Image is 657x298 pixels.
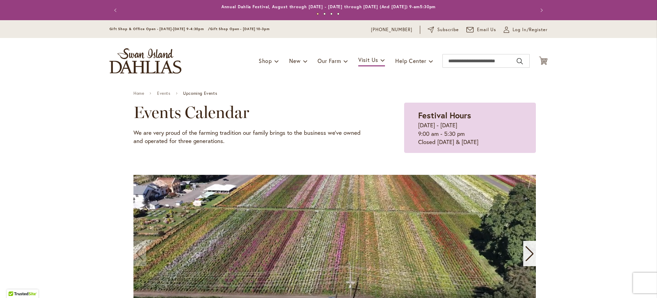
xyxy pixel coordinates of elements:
[259,57,272,64] span: Shop
[337,13,339,15] button: 4 of 4
[330,13,333,15] button: 3 of 4
[183,91,217,96] span: Upcoming Events
[133,103,370,122] h2: Events Calendar
[395,57,426,64] span: Help Center
[466,26,497,33] a: Email Us
[358,56,378,63] span: Visit Us
[418,110,471,121] strong: Festival Hours
[477,26,497,33] span: Email Us
[418,121,522,146] p: [DATE] - [DATE] 9:00 am - 5:30 pm Closed [DATE] & [DATE]
[428,26,459,33] a: Subscribe
[317,13,319,15] button: 1 of 4
[109,3,123,17] button: Previous
[318,57,341,64] span: Our Farm
[109,48,181,74] a: store logo
[289,57,300,64] span: New
[437,26,459,33] span: Subscribe
[210,27,270,31] span: Gift Shop Open - [DATE] 10-3pm
[323,13,326,15] button: 2 of 4
[513,26,547,33] span: Log In/Register
[504,26,547,33] a: Log In/Register
[157,91,170,96] a: Events
[534,3,547,17] button: Next
[133,91,144,96] a: Home
[221,4,436,9] a: Annual Dahlia Festival, August through [DATE] - [DATE] through [DATE] (And [DATE]) 9-am5:30pm
[371,26,412,33] a: [PHONE_NUMBER]
[133,129,370,145] p: We are very proud of the farming tradition our family brings to the business we've owned and oper...
[109,27,210,31] span: Gift Shop & Office Open - [DATE]-[DATE] 9-4:30pm /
